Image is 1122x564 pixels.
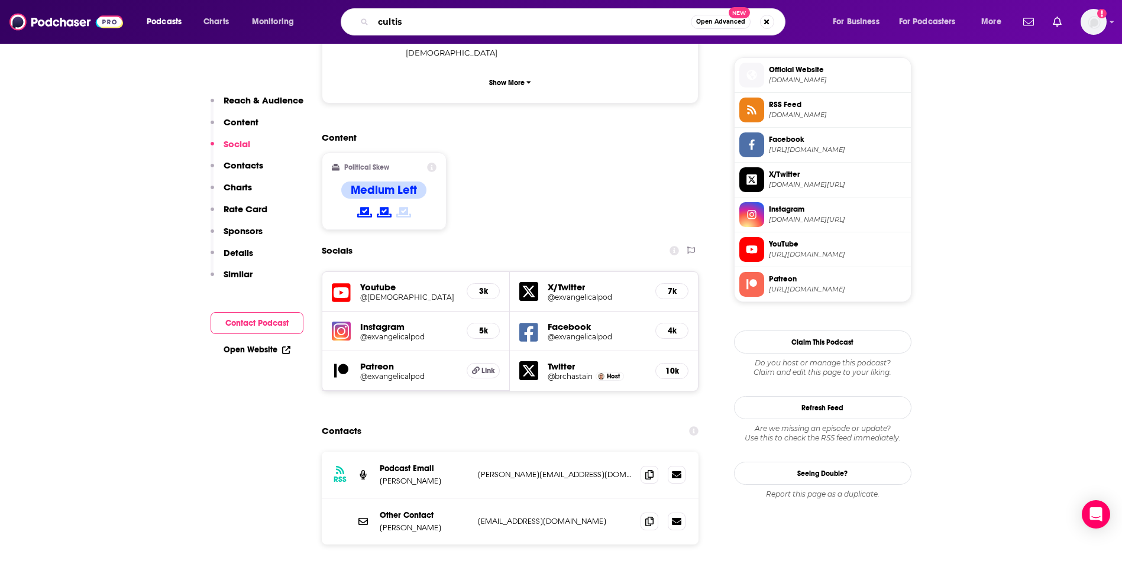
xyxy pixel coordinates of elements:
[769,76,906,85] span: exvangelicalpodcast.com
[598,373,604,380] img: Blake Chastain
[769,111,906,119] span: feeds.megaphone.fm
[665,326,678,336] h5: 4k
[769,215,906,224] span: instagram.com/exvangelicalpod
[833,14,880,30] span: For Business
[211,181,252,203] button: Charts
[734,462,911,485] a: Seeing Double?
[739,167,906,192] a: X/Twitter[DOMAIN_NAME][URL]
[351,183,417,197] h4: Medium Left
[224,138,250,150] p: Social
[891,12,973,31] button: open menu
[360,372,458,381] h5: @exvangelicalpod
[981,14,1001,30] span: More
[729,7,750,18] span: New
[224,203,267,215] p: Rate Card
[9,11,123,33] img: Podchaser - Follow, Share and Rate Podcasts
[734,396,911,419] button: Refresh Feed
[548,281,646,293] h5: X/Twitter
[332,322,351,341] img: iconImage
[334,475,347,484] h3: RSS
[769,285,906,294] span: https://www.patreon.com/exvangelicalpod
[548,372,593,381] a: @brchastain
[548,361,646,372] h5: Twitter
[224,247,253,258] p: Details
[332,72,689,93] button: Show More
[739,272,906,297] a: Patreon[URL][DOMAIN_NAME]
[344,163,389,171] h2: Political Skew
[769,250,906,259] span: https://www.youtube.com/@Evangelicalish
[138,12,197,31] button: open menu
[739,63,906,87] a: Official Website[DOMAIN_NAME]
[478,516,632,526] p: [EMAIL_ADDRESS][DOMAIN_NAME]
[696,19,745,25] span: Open Advanced
[211,247,253,269] button: Details
[380,476,468,486] p: [PERSON_NAME]
[665,286,678,296] h5: 7k
[734,424,911,443] div: Are we missing an episode or update? Use this to check the RSS feed immediately.
[769,64,906,75] span: Official Website
[360,293,458,302] a: @[DEMOGRAPHIC_DATA]
[1048,12,1066,32] a: Show notifications dropdown
[477,286,490,296] h5: 3k
[224,181,252,193] p: Charts
[734,490,911,499] div: Report this page as a duplicate.
[1081,9,1107,35] span: Logged in as smacnaughton
[739,237,906,262] a: YouTube[URL][DOMAIN_NAME]
[224,160,263,171] p: Contacts
[380,510,468,520] p: Other Contact
[224,345,290,355] a: Open Website
[769,180,906,189] span: twitter.com/exvangelicalpod
[211,95,303,116] button: Reach & Audience
[489,79,525,87] p: Show More
[211,116,258,138] button: Content
[211,160,263,181] button: Contacts
[739,202,906,227] a: Instagram[DOMAIN_NAME][URL]
[211,225,263,247] button: Sponsors
[607,372,620,380] span: Host
[360,332,458,341] a: @exvangelicalpod
[244,12,309,31] button: open menu
[548,293,646,302] a: @exvangelicalpod
[899,14,956,30] span: For Podcasters
[1082,500,1110,529] div: Open Intercom Messenger
[769,274,906,284] span: Patreon
[769,239,906,249] span: YouTube
[352,8,797,35] div: Search podcasts, credits, & more...
[691,15,751,29] button: Open AdvancedNew
[739,132,906,157] a: Facebook[URL][DOMAIN_NAME]
[360,281,458,293] h5: Youtube
[211,138,250,160] button: Social
[380,463,468,474] p: Podcast Email
[380,523,468,533] p: [PERSON_NAME]
[467,363,500,378] a: Link
[769,204,906,215] span: Instagram
[224,95,303,106] p: Reach & Audience
[322,420,361,442] h2: Contacts
[211,312,303,334] button: Contact Podcast
[360,321,458,332] h5: Instagram
[769,99,906,110] span: RSS Feed
[769,134,906,145] span: Facebook
[481,366,495,375] span: Link
[360,361,458,372] h5: Patreon
[769,169,906,180] span: X/Twitter
[734,358,911,377] div: Claim and edit this page to your liking.
[548,321,646,332] h5: Facebook
[147,14,182,30] span: Podcasts
[548,332,646,341] a: @exvangelicalpod
[1081,9,1107,35] img: User Profile
[1018,12,1039,32] a: Show notifications dropdown
[252,14,294,30] span: Monitoring
[824,12,894,31] button: open menu
[734,330,911,354] button: Claim This Podcast
[665,366,678,376] h5: 10k
[1081,9,1107,35] button: Show profile menu
[203,14,229,30] span: Charts
[739,98,906,122] a: RSS Feed[DOMAIN_NAME]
